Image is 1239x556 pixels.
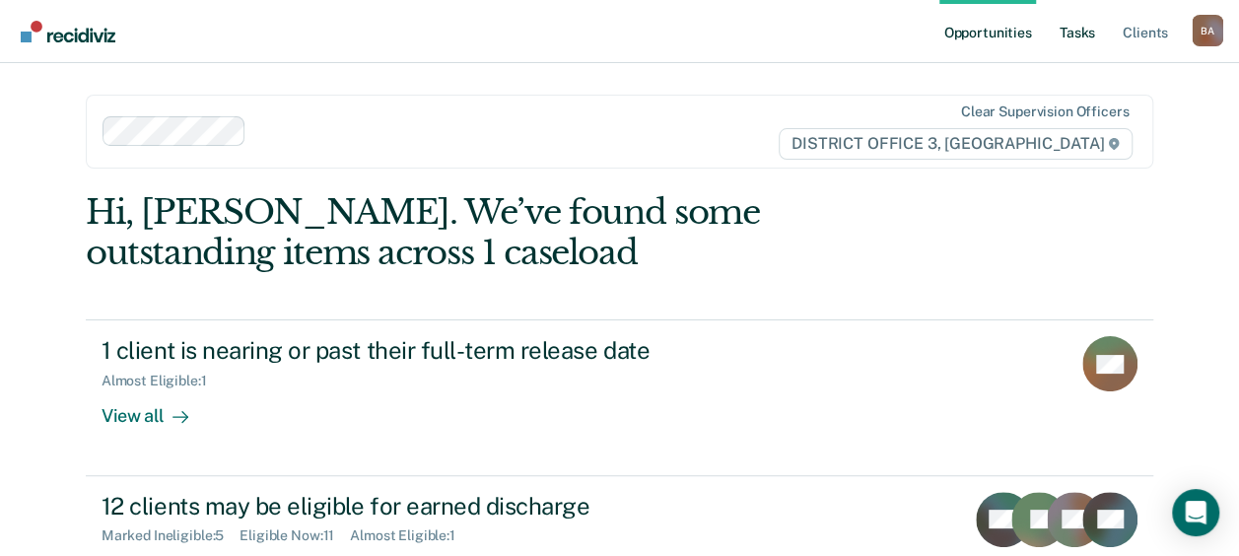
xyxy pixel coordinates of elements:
[102,373,223,389] div: Almost Eligible : 1
[961,104,1129,120] div: Clear supervision officers
[102,389,212,428] div: View all
[240,527,350,544] div: Eligible Now : 11
[1192,15,1223,46] button: Profile dropdown button
[86,319,1153,475] a: 1 client is nearing or past their full-term release dateAlmost Eligible:1View all
[1192,15,1223,46] div: B A
[86,192,940,273] div: Hi, [PERSON_NAME]. We’ve found some outstanding items across 1 caseload
[1172,489,1219,536] div: Open Intercom Messenger
[102,336,793,365] div: 1 client is nearing or past their full-term release date
[102,492,793,521] div: 12 clients may be eligible for earned discharge
[779,128,1133,160] span: DISTRICT OFFICE 3, [GEOGRAPHIC_DATA]
[102,527,240,544] div: Marked Ineligible : 5
[21,21,115,42] img: Recidiviz
[350,527,471,544] div: Almost Eligible : 1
